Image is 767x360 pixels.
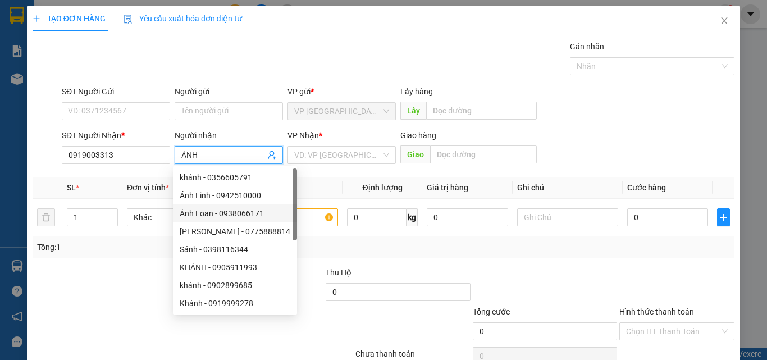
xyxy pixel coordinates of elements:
span: kg [407,208,418,226]
div: SĐT Người Nhận [62,129,170,142]
div: Khánh - 0775888814 [173,222,297,240]
th: Ghi chú [513,177,623,199]
div: khánh - 0356605791 [180,171,290,184]
span: Khác [134,209,221,226]
input: 0 [427,208,508,226]
span: plus [718,213,729,222]
div: [PERSON_NAME] - 0775888814 [180,225,290,238]
div: Khánh - 0919999278 [180,297,290,309]
span: Cước hàng [627,183,666,192]
span: plus [33,15,40,22]
div: Ánh Linh - 0942510000 [173,186,297,204]
label: Gán nhãn [570,42,604,51]
button: delete [37,208,55,226]
div: Ánh Loan - 0938066171 [173,204,297,222]
span: Lấy hàng [400,87,433,96]
div: Khánh - 0919999278 [173,294,297,312]
div: khánh - 0902899685 [173,276,297,294]
button: Close [709,6,740,37]
div: KHÁNH - 0905911993 [180,261,290,274]
img: icon [124,15,133,24]
div: Sánh - 0398116344 [180,243,290,256]
li: (c) 2017 [94,53,154,67]
div: Tổng: 1 [37,241,297,253]
input: Dọc đường [430,145,537,163]
b: [PERSON_NAME] [14,72,63,125]
label: Hình thức thanh toán [619,307,694,316]
span: Định lượng [362,183,402,192]
input: Ghi Chú [517,208,618,226]
b: BIÊN NHẬN GỬI HÀNG HÓA [72,16,108,108]
div: Người gửi [175,85,283,98]
div: Người nhận [175,129,283,142]
span: user-add [267,151,276,160]
div: khánh - 0356605791 [173,168,297,186]
span: Đơn vị tính [127,183,169,192]
span: TẠO ĐƠN HÀNG [33,14,106,23]
div: Ánh Loan - 0938066171 [180,207,290,220]
span: VP Sài Gòn [294,103,389,120]
div: KHÁNH - 0905911993 [173,258,297,276]
div: khánh - 0902899685 [180,279,290,291]
span: Giao hàng [400,131,436,140]
span: Thu Hộ [326,268,351,277]
span: close [720,16,729,25]
input: Dọc đường [426,102,537,120]
span: Giao [400,145,430,163]
span: Giá trị hàng [427,183,468,192]
span: Lấy [400,102,426,120]
button: plus [717,208,730,226]
div: SĐT Người Gửi [62,85,170,98]
img: logo.jpg [122,14,149,41]
span: VP Nhận [287,131,319,140]
span: Yêu cầu xuất hóa đơn điện tử [124,14,242,23]
span: SL [67,183,76,192]
div: Ánh Linh - 0942510000 [180,189,290,202]
div: Sánh - 0398116344 [173,240,297,258]
b: [DOMAIN_NAME] [94,43,154,52]
span: Tổng cước [473,307,510,316]
div: VP gửi [287,85,396,98]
